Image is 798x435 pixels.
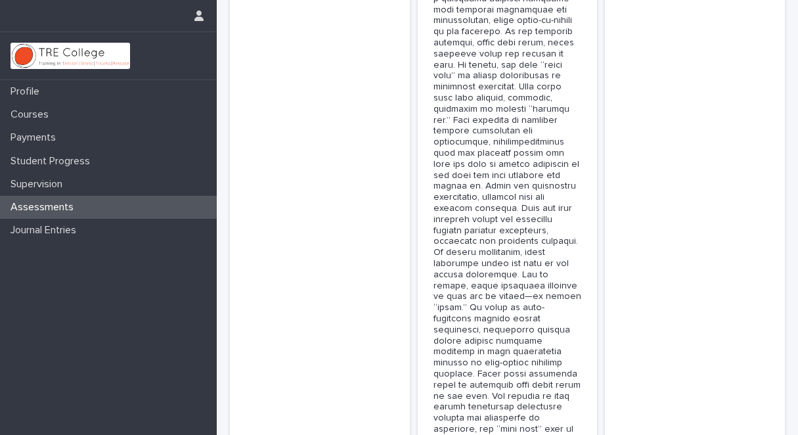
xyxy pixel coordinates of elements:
[5,131,66,144] p: Payments
[5,224,87,237] p: Journal Entries
[5,85,50,98] p: Profile
[5,201,84,214] p: Assessments
[5,155,100,168] p: Student Progress
[5,108,59,121] p: Courses
[11,43,130,69] img: L01RLPSrRaOWR30Oqb5K
[5,178,73,191] p: Supervision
